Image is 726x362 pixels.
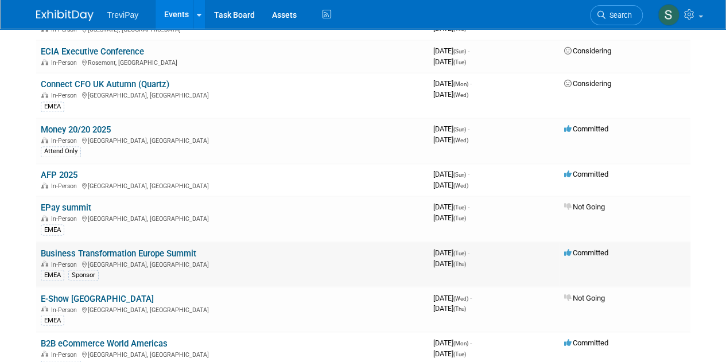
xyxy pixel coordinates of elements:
span: In-Person [51,26,80,33]
span: [DATE] [433,203,469,211]
span: Committed [564,170,608,178]
img: In-Person Event [41,92,48,98]
span: (Tue) [453,250,466,256]
span: (Wed) [453,182,468,189]
div: EMEA [41,224,64,235]
span: - [468,124,469,133]
img: In-Person Event [41,351,48,356]
span: [DATE] [433,181,468,189]
span: (Wed) [453,295,468,301]
span: - [468,248,469,256]
div: [GEOGRAPHIC_DATA], [GEOGRAPHIC_DATA] [41,90,424,99]
span: [DATE] [433,248,469,256]
span: - [470,338,472,347]
span: [DATE] [433,90,468,99]
div: [GEOGRAPHIC_DATA], [GEOGRAPHIC_DATA] [41,349,424,358]
span: (Tue) [453,351,466,357]
span: In-Person [51,351,80,358]
span: Not Going [564,293,605,302]
span: - [468,170,469,178]
img: In-Person Event [41,182,48,188]
a: Connect CFO UK Autumn (Quartz) [41,79,169,89]
a: Money 20/20 2025 [41,124,111,135]
span: [DATE] [433,338,472,347]
span: [DATE] [433,259,466,267]
a: ECIA Executive Conference [41,46,144,57]
span: - [468,46,469,55]
a: E-Show [GEOGRAPHIC_DATA] [41,293,154,303]
span: In-Person [51,59,80,67]
span: (Thu) [453,305,466,312]
a: Search [590,5,643,25]
div: Sponsor [68,270,99,280]
img: In-Person Event [41,59,48,65]
span: Considering [564,46,611,55]
span: (Wed) [453,92,468,98]
div: [GEOGRAPHIC_DATA], [GEOGRAPHIC_DATA] [41,135,424,145]
span: (Tue) [453,59,466,65]
span: Search [605,11,632,20]
span: - [470,79,472,88]
span: [DATE] [433,349,466,357]
span: In-Person [51,260,80,268]
span: In-Person [51,92,80,99]
span: [DATE] [433,46,469,55]
a: Business Transformation Europe Summit [41,248,196,258]
span: (Sun) [453,48,466,55]
span: (Mon) [453,81,468,87]
span: Committed [564,338,608,347]
span: In-Person [51,306,80,313]
span: (Sun) [453,172,466,178]
div: [GEOGRAPHIC_DATA], [GEOGRAPHIC_DATA] [41,259,424,268]
div: Rosemont, [GEOGRAPHIC_DATA] [41,57,424,67]
img: In-Person Event [41,137,48,143]
div: EMEA [41,270,64,280]
img: Sara Ouhsine [658,4,680,26]
div: Attend Only [41,146,81,157]
span: Considering [564,79,611,88]
span: (Wed) [453,137,468,143]
div: [GEOGRAPHIC_DATA], [GEOGRAPHIC_DATA] [41,304,424,313]
div: EMEA [41,102,64,112]
span: In-Person [51,137,80,145]
span: [DATE] [433,79,472,88]
span: Committed [564,124,608,133]
img: In-Person Event [41,260,48,266]
span: [DATE] [433,213,466,222]
span: [DATE] [433,170,469,178]
span: Not Going [564,203,605,211]
a: EPay summit [41,203,91,213]
span: In-Person [51,215,80,223]
span: (Tue) [453,204,466,211]
span: (Mon) [453,340,468,346]
img: ExhibitDay [36,10,94,21]
span: Committed [564,248,608,256]
span: [DATE] [433,303,466,312]
a: B2B eCommerce World Americas [41,338,168,348]
span: - [470,293,472,302]
span: TreviPay [107,10,139,20]
span: [DATE] [433,135,468,144]
span: - [468,203,469,211]
img: In-Person Event [41,215,48,221]
span: (Thu) [453,260,466,267]
span: [DATE] [433,57,466,66]
div: EMEA [41,315,64,325]
div: [GEOGRAPHIC_DATA], [GEOGRAPHIC_DATA] [41,213,424,223]
span: (Sun) [453,126,466,133]
span: (Tue) [453,215,466,221]
div: [GEOGRAPHIC_DATA], [GEOGRAPHIC_DATA] [41,181,424,190]
span: [DATE] [433,124,469,133]
a: AFP 2025 [41,170,77,180]
span: In-Person [51,182,80,190]
img: In-Person Event [41,306,48,312]
span: [DATE] [433,293,472,302]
